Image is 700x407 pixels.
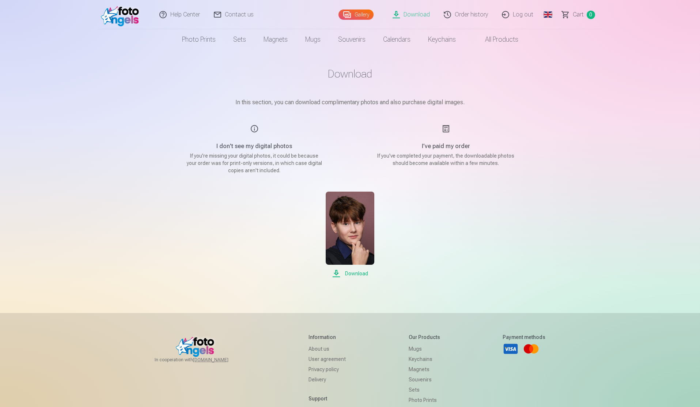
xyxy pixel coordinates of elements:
[326,192,374,278] a: Download
[326,269,374,278] span: Download
[224,29,255,50] a: Sets
[409,385,440,395] a: Sets
[185,142,324,151] h5: I don't see my digital photos
[173,29,224,50] a: Photo prints
[167,98,533,107] p: In this section, you can download complimentary photos and also purchase digital images.
[185,152,324,174] p: If you're missing your digital photos, it could be because your order was for print-only versions...
[377,142,515,151] h5: I’ve paid my order
[573,10,584,19] span: Сart
[193,357,246,363] a: [DOMAIN_NAME]
[309,395,346,402] h5: Support
[377,152,515,167] p: If you've completed your payment, the downloadable photos should become available within a few mi...
[101,3,143,26] img: /fa2
[409,395,440,405] a: Photo prints
[296,29,329,50] a: Mugs
[309,374,346,385] a: Delivery
[419,29,465,50] a: Keychains
[409,333,440,341] h5: Our products
[409,364,440,374] a: Magnets
[309,333,346,341] h5: Information
[155,357,246,363] span: In cooperation with
[503,341,519,357] a: Visa
[338,10,374,20] a: Gallery
[309,344,346,354] a: About us
[329,29,374,50] a: Souvenirs
[523,341,539,357] a: Mastercard
[167,67,533,80] h1: Download
[409,374,440,385] a: Souvenirs
[409,354,440,364] a: Keychains
[503,333,545,341] h5: Payment methods
[309,364,346,374] a: Privacy policy
[409,344,440,354] a: Mugs
[587,11,595,19] span: 0
[255,29,296,50] a: Magnets
[309,354,346,364] a: User agreement
[374,29,419,50] a: Calendars
[465,29,527,50] a: All products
